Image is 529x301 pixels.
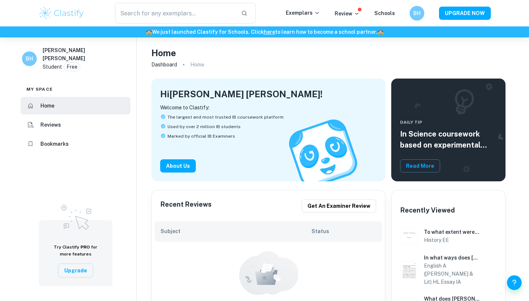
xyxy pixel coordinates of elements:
h4: Hi [PERSON_NAME] [PERSON_NAME] ! [160,87,323,101]
img: English A (Lang & Lit) HL Essay IA example thumbnail: In what ways does Henrik Ibsen, in his p [400,261,418,279]
a: Reviews [21,116,130,134]
p: Home [190,61,204,69]
h6: Home [40,102,54,110]
h6: BH [25,55,34,63]
button: Get an examiner review [302,199,376,213]
p: Free [66,63,78,71]
h6: Reviews [40,121,61,129]
h6: Status [312,227,376,235]
a: Home [21,97,130,115]
input: Search for any exemplars... [115,3,235,23]
button: Help and Feedback [507,275,522,290]
span: Used by over 2 million IB students [168,123,241,130]
h6: Bookmarks [40,140,69,148]
h6: History EE [424,236,480,244]
h6: In what ways does [PERSON_NAME], in his play, A Doll’s House, employ stylistic features to commun... [424,254,480,262]
button: Upgrade [58,264,93,278]
h6: To what extent were the Nuremberg Trials defendants afforded a fair due process? [424,228,480,236]
a: here [264,29,275,35]
a: History EE example thumbnail: To what extent were the Nuremberg TrialsTo what extent were the Nur... [397,224,499,248]
span: The largest and most trusted IB coursework platform [168,114,284,120]
p: Exemplars [286,9,320,17]
img: Upgrade to Pro [57,200,94,232]
h6: Recently Viewed [400,205,455,215]
img: History EE example thumbnail: To what extent were the Nuremberg Trials [400,227,418,245]
button: BH [410,6,424,21]
button: About Us [160,159,196,173]
p: Student [43,63,62,71]
h6: [PERSON_NAME] [PERSON_NAME] [43,46,96,62]
img: Clastify logo [38,6,85,21]
a: Dashboard [151,59,177,70]
a: Bookmarks [21,135,130,153]
h6: We just launched Clastify for Schools. Click to learn how to become a school partner. [1,28,528,36]
h4: Home [151,46,176,59]
h6: Recent Reviews [161,199,212,213]
h6: English A ([PERSON_NAME] & Lit) HL Essay IA [424,262,480,286]
button: UPGRADE NOW [439,7,491,20]
h6: Try Clastify for more features [48,244,104,258]
span: Marked by official IB Examiners [168,133,235,139]
span: Daily Tip [400,119,497,126]
span: My space [26,86,53,93]
button: Read More [400,159,440,173]
a: Schools [374,10,395,16]
h5: In Science coursework based on experimental procedures, include the control group [400,128,497,150]
p: Welcome to Clastify: [160,104,377,112]
a: English A (Lang & Lit) HL Essay IA example thumbnail: In what ways does Henrik Ibsen, in his pIn ... [397,251,499,289]
h6: BH [413,9,421,17]
p: Review [335,10,360,18]
h6: Subject [161,227,312,235]
span: 🏫 [377,29,384,35]
span: 🏫 [146,29,152,35]
span: PRO [80,244,90,250]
